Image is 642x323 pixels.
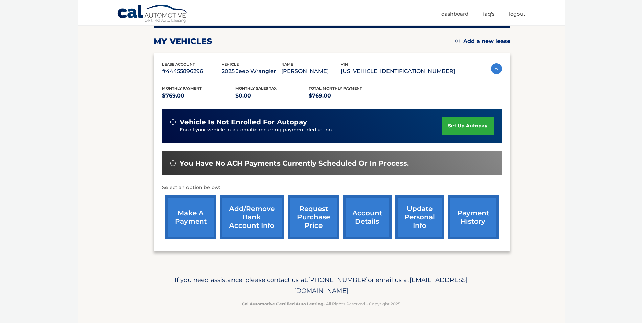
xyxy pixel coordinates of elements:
p: Enroll your vehicle in automatic recurring payment deduction. [180,126,442,134]
p: $769.00 [162,91,236,101]
p: If you need assistance, please contact us at: or email us at [158,275,484,296]
span: You have no ACH payments currently scheduled or in process. [180,159,409,168]
span: vehicle [222,62,239,67]
h2: my vehicles [154,36,212,46]
span: lease account [162,62,195,67]
img: alert-white.svg [170,119,176,125]
a: payment history [448,195,499,239]
p: Select an option below: [162,184,502,192]
a: Add a new lease [455,38,510,45]
span: Monthly Payment [162,86,202,91]
a: update personal info [395,195,444,239]
span: [EMAIL_ADDRESS][DOMAIN_NAME] [294,276,468,295]
p: #44455896296 [162,67,222,76]
p: - All Rights Reserved - Copyright 2025 [158,300,484,307]
p: 2025 Jeep Wrangler [222,67,281,76]
a: FAQ's [483,8,494,19]
p: $769.00 [309,91,382,101]
a: Dashboard [441,8,468,19]
img: accordion-active.svg [491,63,502,74]
a: Add/Remove bank account info [220,195,284,239]
a: request purchase price [288,195,339,239]
a: account details [343,195,392,239]
span: name [281,62,293,67]
span: Total Monthly Payment [309,86,362,91]
span: [PHONE_NUMBER] [308,276,368,284]
img: alert-white.svg [170,160,176,166]
a: make a payment [165,195,216,239]
span: vehicle is not enrolled for autopay [180,118,307,126]
a: set up autopay [442,117,493,135]
a: Logout [509,8,525,19]
p: $0.00 [235,91,309,101]
img: add.svg [455,39,460,43]
strong: Cal Automotive Certified Auto Leasing [242,301,323,306]
a: Cal Automotive [117,4,188,24]
p: [US_VEHICLE_IDENTIFICATION_NUMBER] [341,67,455,76]
p: [PERSON_NAME] [281,67,341,76]
span: vin [341,62,348,67]
span: Monthly sales Tax [235,86,277,91]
